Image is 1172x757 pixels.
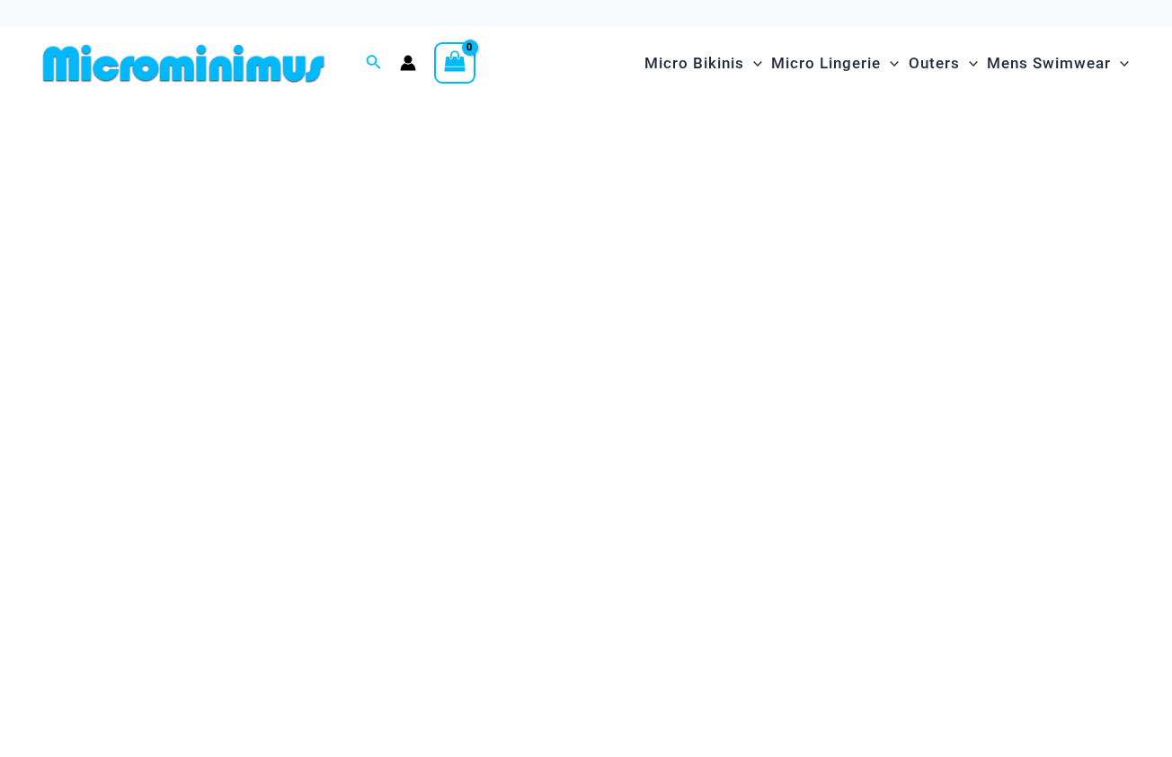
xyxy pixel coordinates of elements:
span: Menu Toggle [881,40,899,86]
span: Menu Toggle [1111,40,1129,86]
a: Micro BikinisMenu ToggleMenu Toggle [640,36,767,91]
span: Mens Swimwear [987,40,1111,86]
a: Micro LingerieMenu ToggleMenu Toggle [767,36,903,91]
a: OutersMenu ToggleMenu Toggle [904,36,982,91]
nav: Site Navigation [637,33,1136,94]
span: Menu Toggle [960,40,978,86]
a: Mens SwimwearMenu ToggleMenu Toggle [982,36,1133,91]
span: Menu Toggle [744,40,762,86]
span: Micro Lingerie [771,40,881,86]
a: Search icon link [366,52,382,75]
span: Outers [909,40,960,86]
img: MM SHOP LOGO FLAT [36,43,332,84]
span: Micro Bikinis [644,40,744,86]
a: View Shopping Cart, empty [434,42,475,84]
a: Account icon link [400,55,416,71]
